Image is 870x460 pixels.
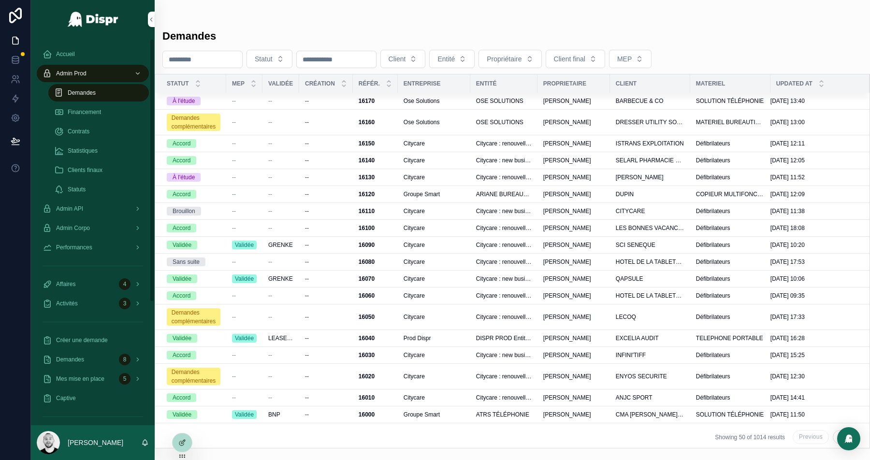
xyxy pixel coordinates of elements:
[696,173,730,181] span: Défibrilateurs
[173,139,190,148] div: Accord
[543,118,604,126] a: [PERSON_NAME]
[696,190,765,198] a: COPIEUR MULTIFONCTION
[616,190,634,198] span: DUPIN
[167,156,220,165] a: Accord
[543,157,604,164] a: [PERSON_NAME]
[68,108,101,116] span: Financement
[305,118,309,126] p: --
[404,241,425,249] span: Citycare
[543,140,604,147] a: [PERSON_NAME]
[359,258,392,266] a: 16080
[696,258,765,266] a: Défibrilateurs
[359,157,392,164] a: 16140
[68,166,102,174] span: Clients finaux
[770,207,858,215] a: [DATE] 11:38
[67,12,119,27] img: App logo
[543,157,591,164] span: [PERSON_NAME]
[305,140,309,147] p: --
[616,258,684,266] a: HOTEL DE LA TABLETTERIE
[173,241,191,249] div: Validée
[359,190,392,198] a: 16120
[616,118,684,126] a: DRESSER UTILITY SOLUTIONS FRANCE
[404,258,425,266] span: Citycare
[696,140,730,147] span: Défibrilateurs
[616,157,684,164] a: SELARL PHARMACIE MARCILLAC
[770,258,805,266] span: [DATE] 17:53
[268,207,272,215] span: --
[305,190,309,198] p: --
[173,173,195,182] div: À l'étude
[305,173,347,181] a: --
[404,258,464,266] a: Citycare
[305,258,347,266] a: --
[770,275,805,283] span: [DATE] 10:06
[359,259,375,265] strong: 16080
[305,207,347,215] a: --
[543,275,591,283] span: [PERSON_NAME]
[770,258,858,266] a: [DATE] 17:53
[359,241,392,249] a: 16090
[616,207,645,215] span: CITYCARE
[389,54,406,64] span: Client
[476,224,532,232] a: Citycare : renouvellement
[268,173,293,181] a: --
[404,292,464,300] a: Citycare
[696,207,765,215] a: Défibrilateurs
[56,244,92,251] span: Performances
[476,157,532,164] a: Citycare : new business
[359,140,392,147] a: 16150
[172,114,216,131] div: Demandes complémentaires
[56,70,87,77] span: Admin Prod
[268,258,272,266] span: --
[543,241,591,249] span: [PERSON_NAME]
[476,118,532,126] a: OSE SOLUTIONS
[478,50,541,68] button: Select Button
[476,140,532,147] a: Citycare : renouvellement
[404,292,425,300] span: Citycare
[48,123,149,140] a: Contrats
[167,97,220,105] a: À l'étude
[616,97,684,105] a: BARBECUE & CO
[173,291,190,300] div: Accord
[696,97,764,105] span: SOLUTION TÉLÉPHONIE
[173,258,200,266] div: Sans suite
[543,258,604,266] a: [PERSON_NAME]
[56,280,75,288] span: Affaires
[543,258,591,266] span: [PERSON_NAME]
[232,140,257,147] a: --
[167,139,220,148] a: Accord
[305,97,347,105] a: --
[770,97,858,105] a: [DATE] 13:40
[543,207,604,215] a: [PERSON_NAME]
[404,173,425,181] span: Citycare
[404,173,464,181] a: Citycare
[543,207,591,215] span: [PERSON_NAME]
[305,140,347,147] a: --
[437,54,455,64] span: Entité
[173,156,190,165] div: Accord
[48,161,149,179] a: Clients finaux
[232,207,236,215] span: --
[48,84,149,101] a: Demandes
[616,207,684,215] a: CITYCARE
[616,275,643,283] span: QAPSULE
[305,190,347,198] a: --
[476,207,532,215] a: Citycare : new business
[543,241,604,249] a: [PERSON_NAME]
[770,224,858,232] a: [DATE] 18:08
[37,239,149,256] a: Performances
[359,140,375,147] strong: 16150
[696,258,730,266] span: Défibrilateurs
[305,157,309,164] p: --
[56,50,75,58] span: Accueil
[380,50,426,68] button: Select Button
[305,207,309,215] p: --
[476,275,532,283] a: Citycare : new business
[167,190,220,199] a: Accord
[359,118,392,126] a: 16160
[616,97,664,105] span: BARBECUE & CO
[616,292,684,300] span: HOTEL DE LA TABLETTERIE
[696,97,765,105] a: SOLUTION TÉLÉPHONIE
[696,140,765,147] a: Défibrilateurs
